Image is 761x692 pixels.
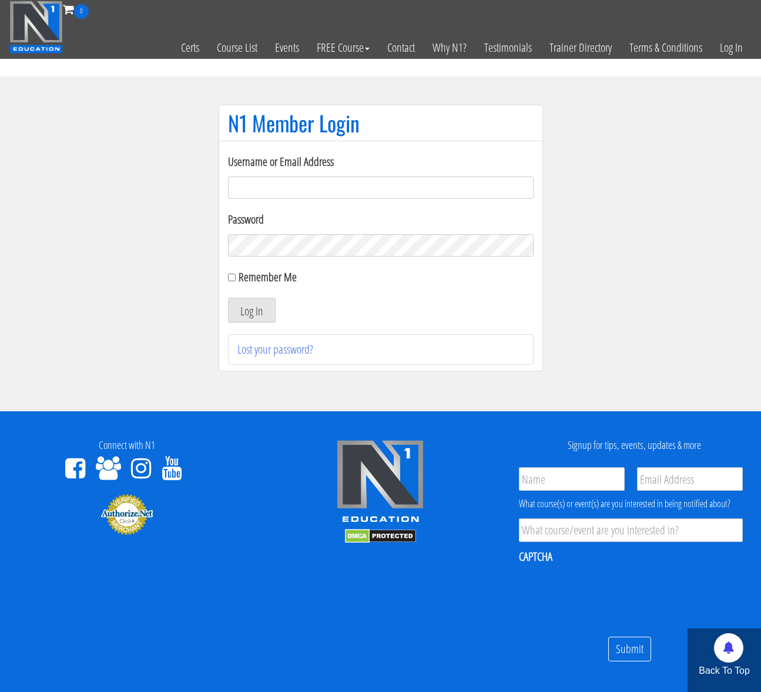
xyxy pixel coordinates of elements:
span: 0 [74,4,89,19]
a: Course List [208,19,266,76]
p: Back To Top [687,664,761,678]
button: Log In [228,298,276,322]
a: Events [266,19,308,76]
h1: N1 Member Login [228,111,534,135]
a: Log In [711,19,752,76]
input: Email Address [637,467,743,491]
a: Why N1? [424,19,475,76]
h4: Connect with N1 [9,440,245,451]
h4: Signup for tips, events, updates & more [516,440,752,451]
a: Testimonials [475,19,541,76]
img: n1-education [9,1,63,54]
img: n1-edu-logo [336,440,424,527]
input: Submit [608,637,651,662]
input: What course/event are you interested in? [519,518,743,542]
label: Username or Email Address [228,153,534,171]
div: What course(s) or event(s) are you interested in being notified about? [519,497,743,511]
input: Name [519,467,625,491]
label: Remember Me [239,269,297,285]
a: FREE Course [308,19,378,76]
iframe: reCAPTCHA [519,572,698,618]
img: DMCA.com Protection Status [345,529,416,543]
a: Contact [378,19,424,76]
a: Certs [172,19,208,76]
label: CAPTCHA [519,549,552,564]
a: Terms & Conditions [621,19,711,76]
a: Lost your password? [237,341,313,357]
label: Password [228,211,534,228]
a: Trainer Directory [541,19,621,76]
a: 0 [63,1,89,17]
img: Authorize.Net Merchant - Click to Verify [100,493,153,535]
